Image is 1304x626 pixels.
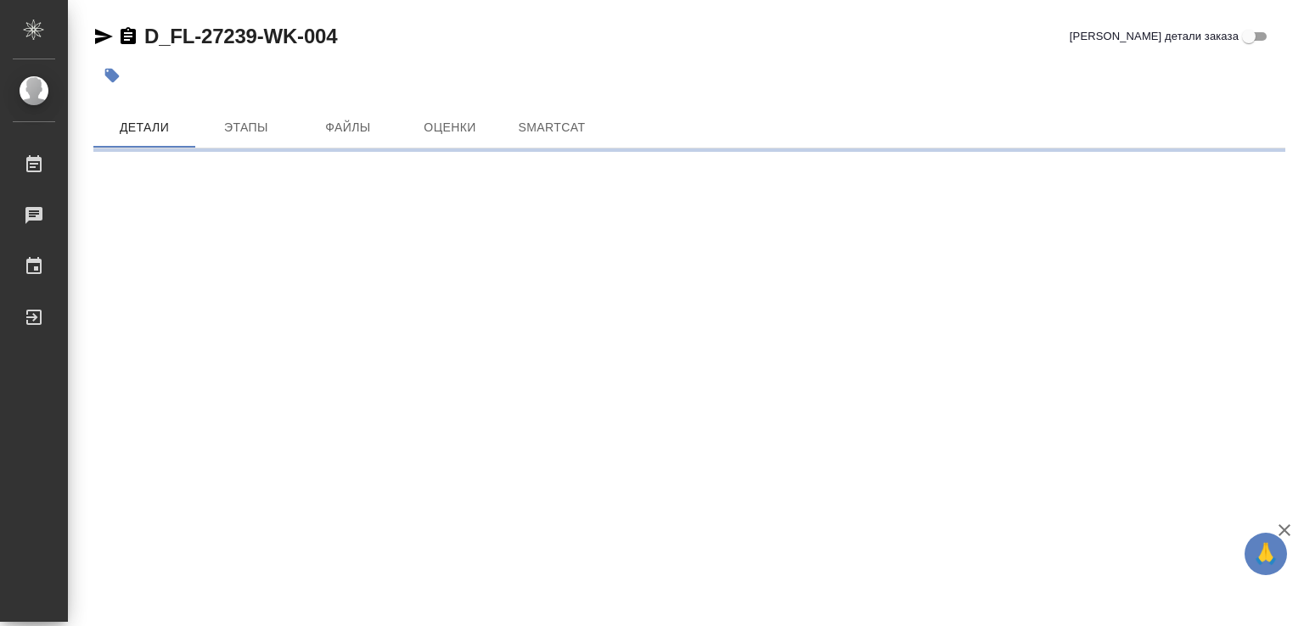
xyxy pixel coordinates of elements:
[511,117,593,138] span: SmartCat
[307,117,389,138] span: Файлы
[144,25,337,48] a: D_FL-27239-WK-004
[205,117,287,138] span: Этапы
[118,26,138,47] button: Скопировать ссылку
[93,26,114,47] button: Скопировать ссылку для ЯМессенджера
[1245,533,1287,575] button: 🙏
[1251,536,1280,572] span: 🙏
[409,117,491,138] span: Оценки
[1070,28,1239,45] span: [PERSON_NAME] детали заказа
[93,57,131,94] button: Добавить тэг
[104,117,185,138] span: Детали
